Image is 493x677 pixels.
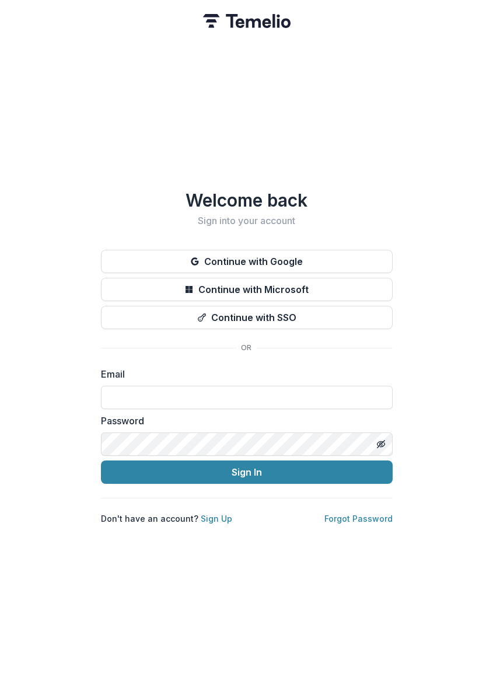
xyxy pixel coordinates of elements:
p: Don't have an account? [101,512,232,525]
h1: Welcome back [101,190,393,211]
label: Password [101,414,386,428]
a: Sign Up [201,514,232,524]
button: Sign In [101,460,393,484]
h2: Sign into your account [101,215,393,226]
label: Email [101,367,386,381]
button: Toggle password visibility [372,435,390,453]
button: Continue with Google [101,250,393,273]
button: Continue with SSO [101,306,393,329]
button: Continue with Microsoft [101,278,393,301]
img: Temelio [203,14,291,28]
a: Forgot Password [324,514,393,524]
